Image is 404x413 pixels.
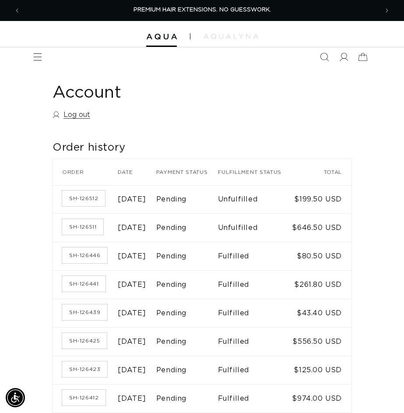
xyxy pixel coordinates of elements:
[118,281,146,288] time: [DATE]
[62,247,107,263] a: Order number SH-126446
[28,47,47,67] summary: Menu
[156,271,218,299] td: Pending
[62,304,107,320] a: Order number SH-126439
[292,214,351,242] td: $646.50 USD
[292,242,351,271] td: $80.50 USD
[118,395,146,402] time: [DATE]
[218,385,292,413] td: Fulfilled
[118,367,146,374] time: [DATE]
[156,214,218,242] td: Pending
[53,82,351,104] h1: Account
[53,141,351,155] h2: Order history
[218,242,292,271] td: Fulfilled
[118,224,146,231] time: [DATE]
[292,356,351,385] td: $125.00 USD
[218,356,292,385] td: Fulfilled
[218,214,292,242] td: Unfulfilled
[218,185,292,214] td: Unfulfilled
[62,276,105,292] a: Order number SH-126441
[156,185,218,214] td: Pending
[292,159,351,185] th: Total
[118,253,146,260] time: [DATE]
[204,34,258,39] img: aqualyna.com
[6,388,25,407] div: Accessibility Menu
[62,191,105,206] a: Order number SH-126512
[218,271,292,299] td: Fulfilled
[218,299,292,328] td: Fulfilled
[218,159,292,185] th: Fulfillment status
[292,299,351,328] td: $43.40 USD
[156,356,218,385] td: Pending
[53,159,118,185] th: Order
[118,310,146,317] time: [DATE]
[62,333,107,349] a: Order number SH-126425
[218,328,292,356] td: Fulfilled
[118,196,146,203] time: [DATE]
[53,109,90,121] a: Log out
[315,47,334,67] summary: Search
[7,1,27,20] button: Previous announcement
[118,159,156,185] th: Date
[62,361,107,377] a: Order number SH-126423
[146,34,177,40] img: Aqua Hair Extensions
[360,371,404,413] iframe: Chat Widget
[292,185,351,214] td: $199.50 USD
[156,385,218,413] td: Pending
[377,1,397,20] button: Next announcement
[62,390,105,406] a: Order number SH-126412
[292,271,351,299] td: $261.80 USD
[292,385,351,413] td: $974.00 USD
[156,299,218,328] td: Pending
[156,159,218,185] th: Payment status
[156,242,218,271] td: Pending
[133,7,271,13] span: PREMIUM HAIR EXTENSIONS. NO GUESSWORK.
[156,328,218,356] td: Pending
[62,219,103,235] a: Order number SH-126511
[118,338,146,345] time: [DATE]
[292,328,351,356] td: $556.50 USD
